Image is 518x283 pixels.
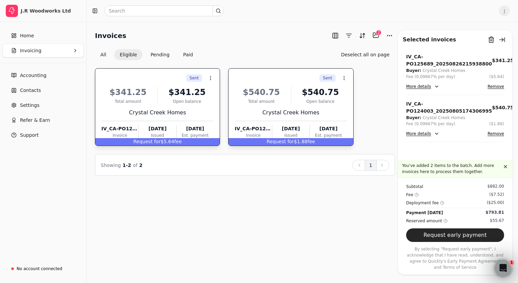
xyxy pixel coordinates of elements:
div: IV_CA-PO124003_20250805174306995 [235,125,272,132]
button: Batch (2) [371,30,381,41]
button: Pending [145,49,175,60]
div: Reserved amount [406,218,447,224]
div: $1.88 [228,138,353,146]
span: Request for [133,139,161,144]
span: Contacts [20,87,41,94]
span: 1 - 2 [123,163,131,168]
div: Est. payment [310,132,347,138]
div: Crystal Creek Homes [101,109,214,117]
a: Accounting [3,69,84,82]
span: Home [20,32,34,39]
span: Invoicing [20,47,41,54]
div: IV_CA-PO125689_20250826215938800 [101,125,138,132]
div: $341.25 [101,86,155,98]
div: No account connected [17,266,62,272]
span: Settings [20,102,39,109]
button: Remove [487,82,504,91]
a: Home [3,29,84,42]
div: Open balance [160,98,214,105]
div: Total amount [101,98,155,105]
div: ($25.00) [487,200,504,206]
div: $882.00 [487,183,504,189]
button: Invoicing [3,44,84,57]
button: Deselect all on page [336,49,395,60]
div: Buyer: [406,115,421,121]
button: $341.25 [492,53,514,68]
span: Refer & Earn [20,117,50,124]
h2: Invoices [95,30,126,41]
div: Invoice filter options [95,49,198,60]
button: Sort [357,30,368,41]
span: fee [307,139,315,144]
div: Invoice [235,132,272,138]
div: $341.25 [160,86,214,98]
span: Accounting [20,72,46,79]
button: J [499,5,510,16]
a: Settings [3,98,84,112]
div: $540.75 [492,104,514,111]
div: [DATE] [272,125,310,132]
button: Paid [178,49,198,60]
div: Invoice [101,132,138,138]
button: Refer & Earn [3,113,84,127]
input: Search [104,5,224,16]
button: $540.75 [492,100,514,115]
button: More details [406,130,439,138]
div: Fee [406,191,419,198]
div: $55.67 [490,218,504,224]
div: Payment [DATE] [406,209,443,216]
div: Crystal Creek Homes [422,115,465,121]
iframe: Intercom live chat [495,260,511,276]
span: Sent [190,75,199,81]
div: [DATE] [139,125,176,132]
span: 1 [509,260,514,265]
div: Fee (0.09667% per day) [406,121,455,127]
div: Fee (0.09667% per day) [406,74,455,80]
button: 1 [365,160,377,171]
div: Est. payment [177,132,214,138]
button: Request early payment [406,228,504,242]
div: [DATE] [310,125,347,132]
div: Selected invoices [403,36,456,44]
button: ($1.88) [489,121,504,127]
p: By selecting "Request early payment", I acknowledge that I have read, understood, and agree to Qu... [406,246,504,270]
button: ($5.64) [489,74,504,80]
a: Contacts [3,83,84,97]
span: of [133,163,138,168]
div: [DATE] [177,125,214,132]
div: $793.81 [485,209,504,215]
span: fee [174,139,182,144]
button: More [384,30,395,41]
div: J.R Woodworks Ltd [21,7,81,14]
a: No account connected [3,263,84,275]
span: 2 [139,163,143,168]
button: Support [3,128,84,142]
button: Eligible [114,49,142,60]
div: Crystal Creek Homes [422,68,465,74]
div: IV_CA-PO124003_20250805174306995 [406,100,492,115]
div: Issued [272,132,310,138]
div: Total amount [235,98,288,105]
p: You've added 2 items to the batch. Add more invoices here to process them together. [402,163,501,175]
div: Subtotal [406,183,423,190]
span: Sent [323,75,332,81]
div: $540.75 [294,86,347,98]
span: Support [20,132,39,139]
div: ($7.52) [489,191,504,197]
div: Deployment fee [406,200,444,206]
div: 2 [376,30,381,35]
span: Request for [267,139,294,144]
button: All [95,49,112,60]
div: $5.64 [95,138,220,146]
button: More details [406,82,439,91]
div: Crystal Creek Homes [235,109,347,117]
div: Issued [139,132,176,138]
div: Open balance [294,98,347,105]
button: Remove [487,130,504,138]
span: Showing [101,163,121,168]
div: $341.25 [492,57,514,64]
div: IV_CA-PO125689_20250826215938800 [406,53,492,68]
